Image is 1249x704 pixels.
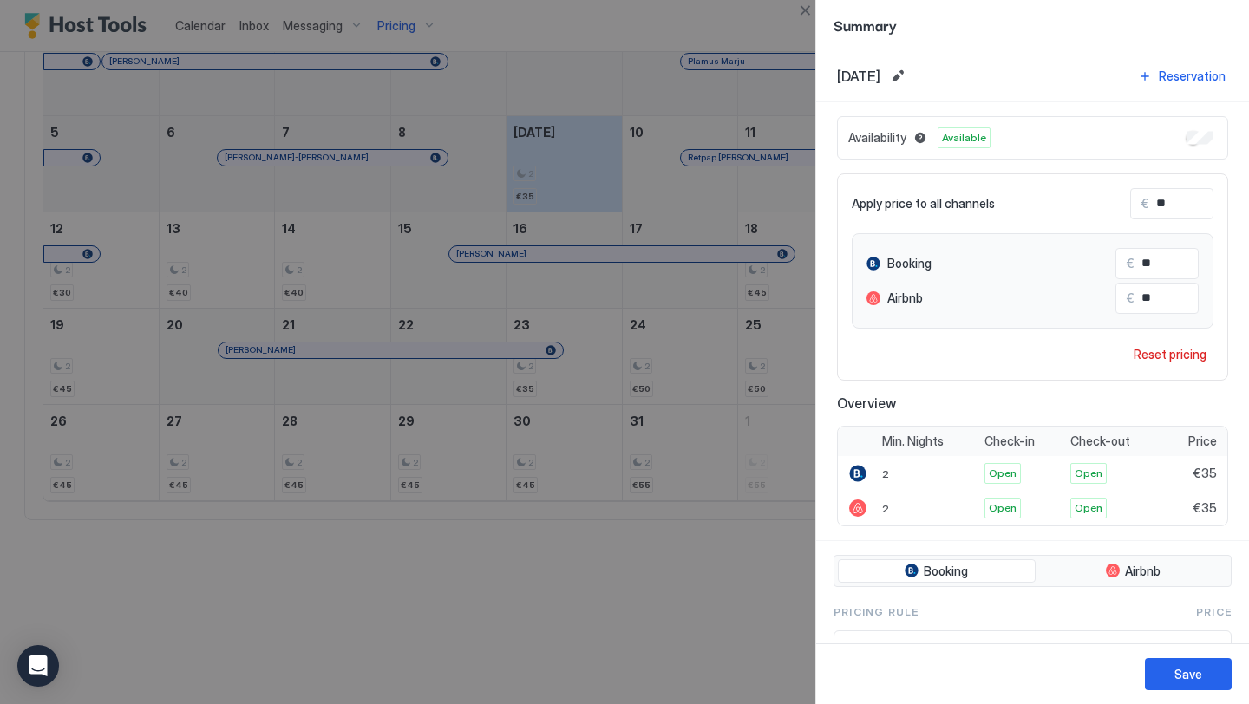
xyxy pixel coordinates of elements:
[989,466,1017,481] span: Open
[1159,67,1226,85] div: Reservation
[848,130,906,146] span: Availability
[1193,500,1217,516] span: €35
[834,604,919,620] span: Pricing Rule
[838,559,1036,583] button: Booking
[887,290,923,306] span: Airbnb
[1145,658,1232,690] button: Save
[834,555,1232,588] div: tab-group
[882,467,889,480] span: 2
[887,256,932,271] span: Booking
[882,502,889,515] span: 2
[837,68,880,85] span: [DATE]
[1125,564,1161,579] span: Airbnb
[887,66,908,87] button: Edit date range
[1075,466,1102,481] span: Open
[852,196,995,212] span: Apply price to all channels
[1127,342,1213,366] button: Reset pricing
[1127,290,1135,306] span: €
[942,130,986,146] span: Available
[1174,665,1202,683] div: Save
[989,500,1017,516] span: Open
[1134,345,1206,363] div: Reset pricing
[1135,64,1228,88] button: Reservation
[1196,604,1232,620] span: Price
[837,394,1228,412] span: Overview
[924,564,968,579] span: Booking
[1075,500,1102,516] span: Open
[1127,256,1135,271] span: €
[910,127,931,148] button: Blocked dates override all pricing rules and remain unavailable until manually unblocked
[834,14,1232,36] span: Summary
[1141,196,1149,212] span: €
[17,645,59,687] div: Open Intercom Messenger
[1070,433,1130,449] span: Check-out
[1193,466,1217,481] span: €35
[882,433,944,449] span: Min. Nights
[1039,559,1228,583] button: Airbnb
[984,433,1035,449] span: Check-in
[1188,433,1217,449] span: Price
